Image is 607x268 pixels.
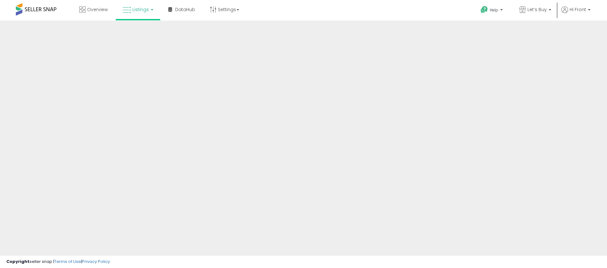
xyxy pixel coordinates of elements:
[480,6,488,14] i: Get Help
[87,6,108,13] span: Overview
[561,6,591,21] a: Hi Front
[132,6,149,13] span: Listings
[476,1,509,21] a: Help
[6,259,110,265] div: seller snap | |
[490,7,498,13] span: Help
[54,258,81,265] a: Terms of Use
[82,258,110,265] a: Privacy Policy
[6,258,29,265] strong: Copyright
[570,6,586,13] span: Hi Front
[527,6,547,13] span: Let’s Buy
[175,6,195,13] span: DataHub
